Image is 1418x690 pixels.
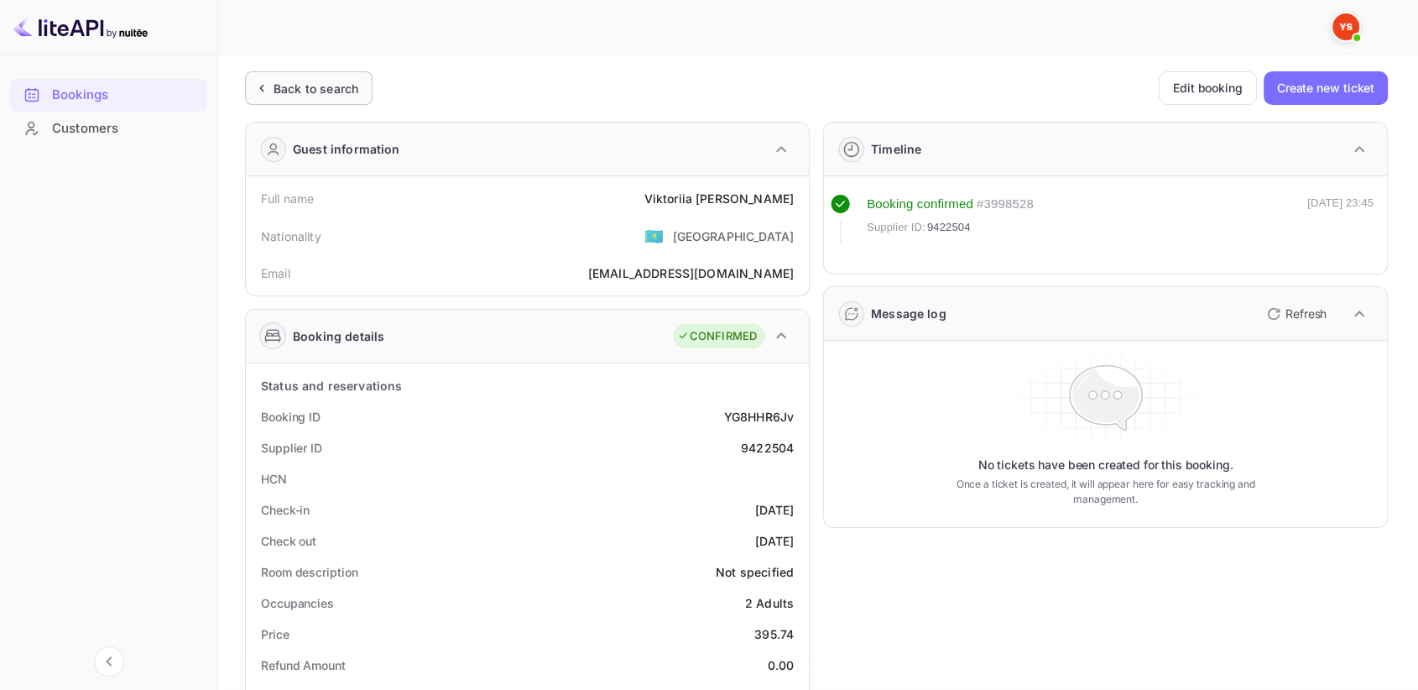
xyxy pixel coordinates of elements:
button: Create new ticket [1264,71,1388,105]
p: Once a ticket is created, it will appear here for easy tracking and management. [954,477,1256,507]
button: Collapse navigation [94,646,124,677]
div: HCN [261,470,287,488]
div: Occupancies [261,594,334,612]
div: Timeline [871,140,921,158]
div: Booking details [293,327,384,345]
div: Customers [10,112,207,145]
div: Check out [261,532,316,550]
div: Guest information [293,140,400,158]
div: Booking confirmed [867,195,973,214]
p: No tickets have been created for this booking. [978,457,1233,473]
a: Customers [10,112,207,144]
div: Customers [52,119,199,139]
span: Supplier ID: [867,219,925,236]
img: LiteAPI logo [13,13,148,40]
div: Status and reservations [261,377,402,395]
div: Not specified [716,563,794,581]
a: Bookings [10,79,207,110]
div: 9422504 [741,439,794,457]
div: Bookings [52,86,199,105]
div: [DATE] 23:45 [1307,195,1374,243]
button: Refresh [1257,301,1333,327]
div: Refund Amount [261,656,346,674]
div: 0.00 [767,656,794,674]
div: Email [261,264,290,282]
div: Price [261,625,289,643]
span: 9422504 [927,219,971,236]
div: Supplier ID [261,439,322,457]
div: Room description [261,563,357,581]
div: YG8HHR6Jv [724,408,794,426]
div: 395.74 [754,625,794,643]
div: Full name [261,190,314,207]
div: Bookings [10,79,207,112]
div: Check-in [261,501,310,519]
p: Refresh [1285,305,1327,322]
div: [EMAIL_ADDRESS][DOMAIN_NAME] [588,264,794,282]
div: [DATE] [755,501,794,519]
div: 2 Adults [745,594,794,612]
div: Booking ID [261,408,321,426]
div: Viktoriia [PERSON_NAME] [644,190,794,207]
div: Nationality [261,227,321,245]
div: Back to search [274,80,358,97]
div: CONFIRMED [677,328,757,345]
img: Yandex Support [1332,13,1359,40]
div: # 3998528 [977,195,1034,214]
div: [DATE] [755,532,794,550]
span: United States [644,221,664,251]
div: Message log [871,305,946,322]
button: Edit booking [1159,71,1257,105]
div: [GEOGRAPHIC_DATA] [672,227,794,245]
